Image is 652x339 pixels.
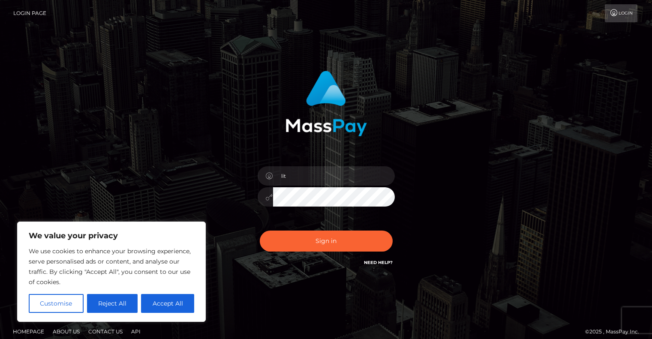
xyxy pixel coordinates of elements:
button: Sign in [260,231,393,252]
a: Login [605,4,637,22]
button: Customise [29,294,84,313]
a: Homepage [9,325,48,338]
a: About Us [49,325,83,338]
a: Contact Us [85,325,126,338]
img: MassPay Login [285,71,367,136]
p: We use cookies to enhance your browsing experience, serve personalised ads or content, and analys... [29,246,194,287]
a: Login Page [13,4,46,22]
button: Accept All [141,294,194,313]
a: Need Help? [364,260,393,265]
p: We value your privacy [29,231,194,241]
input: Username... [273,166,395,186]
button: Reject All [87,294,138,313]
a: API [128,325,144,338]
div: © 2025 , MassPay Inc. [585,327,646,336]
div: We value your privacy [17,222,206,322]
